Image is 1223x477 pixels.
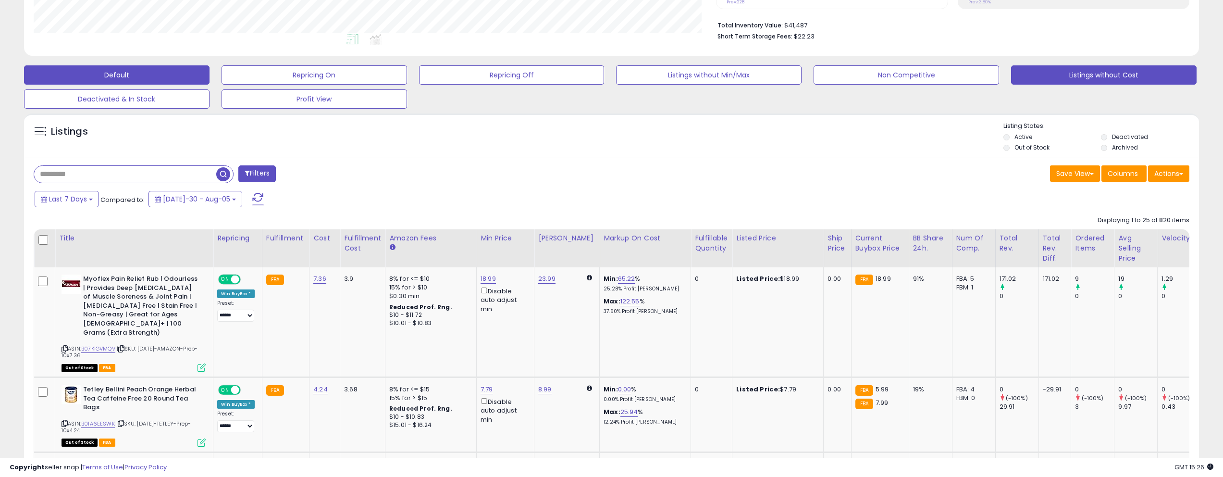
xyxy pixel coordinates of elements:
div: $10 - $10.83 [389,413,469,421]
b: Listed Price: [736,274,780,283]
div: ASIN: [62,385,206,446]
div: 19 [1118,275,1157,283]
div: 171.02 [1000,275,1038,283]
li: $41,487 [717,19,1182,30]
button: Repricing Off [419,65,605,85]
button: Listings without Min/Max [616,65,802,85]
b: Listed Price: [736,385,780,394]
span: Compared to: [100,195,145,204]
b: Reduced Prof. Rng. [389,404,452,413]
div: 19% [913,385,945,394]
span: $22.23 [794,32,815,41]
b: Reduced Prof. Rng. [389,303,452,311]
span: OFF [239,386,255,394]
small: (-100%) [1168,394,1190,402]
div: FBA: 4 [956,385,988,394]
div: 0.00 [828,385,843,394]
div: 3.68 [344,385,378,394]
div: 0 [1118,385,1157,394]
button: Actions [1148,165,1189,182]
p: Listing States: [1003,122,1199,131]
button: Save View [1050,165,1100,182]
div: 0 [1000,292,1038,301]
span: [DATE]-30 - Aug-05 [163,194,230,204]
div: [PERSON_NAME] [538,233,595,243]
small: (-100%) [1125,394,1147,402]
div: 15% for > $10 [389,283,469,292]
p: 25.28% Profit [PERSON_NAME] [604,286,683,292]
div: 1.29 [1161,275,1200,283]
label: Archived [1112,143,1138,151]
div: 0 [1075,292,1114,301]
b: Min: [604,274,618,283]
a: 7.79 [481,385,493,394]
a: 65.22 [618,274,635,284]
span: | SKU: [DATE]-AMAZON-Prep-10x7.36 [62,345,198,359]
div: Repricing [217,233,258,243]
a: 4.24 [313,385,328,394]
div: Title [59,233,209,243]
div: Total Rev. Diff. [1043,233,1067,264]
button: Deactivated & In Stock [24,89,210,109]
div: Win BuyBox * [217,289,255,298]
div: Ship Price [828,233,847,253]
div: $7.79 [736,385,816,394]
button: [DATE]-30 - Aug-05 [148,191,242,207]
button: Profit View [222,89,407,109]
div: Velocity [1161,233,1197,243]
a: 0.00 [618,385,631,394]
b: Short Term Storage Fees: [717,32,792,40]
div: 15% for > $15 [389,394,469,402]
div: Markup on Cost [604,233,687,243]
button: Listings without Cost [1011,65,1197,85]
div: 0 [695,385,725,394]
div: % [604,275,683,292]
img: 4170t0eZjvL._SL40_.jpg [62,385,81,404]
div: 3.9 [344,275,378,283]
div: Cost [313,233,336,243]
div: % [604,385,683,403]
div: Preset: [217,300,255,322]
div: Fulfillable Quantity [695,233,728,253]
span: Last 7 Days [49,194,87,204]
a: 18.99 [481,274,496,284]
small: FBA [855,385,873,396]
small: FBA [855,399,873,409]
div: Fulfillment Cost [344,233,381,253]
a: Privacy Policy [124,463,167,472]
div: 0.43 [1161,402,1200,411]
img: 411WWAsCkuL._SL40_.jpg [62,275,81,294]
small: FBA [266,275,284,285]
div: 0 [695,275,725,283]
div: Displaying 1 to 25 of 820 items [1098,216,1189,225]
b: Min: [604,385,618,394]
small: Amazon Fees. [389,243,395,252]
a: 8.99 [538,385,552,394]
label: Deactivated [1112,133,1148,141]
a: 25.94 [620,407,638,417]
button: Filters [238,165,276,182]
div: Fulfillment [266,233,305,243]
span: OFF [239,276,255,284]
div: Total Rev. [1000,233,1035,253]
span: All listings that are currently out of stock and unavailable for purchase on Amazon [62,364,98,372]
span: | SKU: [DATE]-TETLEY-Prep-10x4.24 [62,420,191,434]
span: ON [219,386,231,394]
div: 171.02 [1043,275,1064,283]
p: 37.60% Profit [PERSON_NAME] [604,308,683,315]
small: FBA [266,385,284,396]
div: -29.91 [1043,385,1064,394]
div: Win BuyBox * [217,400,255,409]
div: FBA: 5 [956,275,988,283]
b: Max: [604,407,620,416]
div: 0.00 [828,275,843,283]
b: Total Inventory Value: [717,21,783,29]
b: Tetley Bellini Peach Orange Herbal Tea Caffeine Free 20 Round Tea Bags [83,385,200,414]
button: Columns [1101,165,1147,182]
a: 122.55 [620,297,640,306]
div: Ordered Items [1075,233,1110,253]
strong: Copyright [10,463,45,472]
p: 0.00% Profit [PERSON_NAME] [604,396,683,403]
span: FBA [99,439,115,447]
button: Non Competitive [814,65,999,85]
